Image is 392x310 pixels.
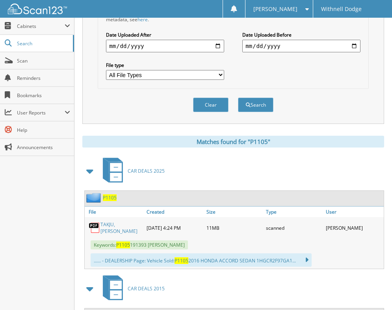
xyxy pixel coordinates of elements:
[103,194,117,201] a: P1105
[128,168,165,174] span: CAR DEALS 2025
[8,4,67,14] img: scan123-logo-white.svg
[242,40,360,52] input: end
[264,207,324,217] a: Type
[253,7,297,11] span: [PERSON_NAME]
[353,272,392,310] iframe: Chat Widget
[242,31,360,38] label: Date Uploaded Before
[175,257,188,264] span: P1105
[204,219,264,236] div: 11MB
[17,23,65,30] span: Cabinets
[145,207,204,217] a: Created
[321,7,362,11] span: Withnell Dodge
[106,40,224,52] input: start
[137,16,148,23] a: here
[145,219,204,236] div: [DATE] 4:24 PM
[17,92,70,99] span: Bookmarks
[91,253,312,267] div: ...... - DEALERSHIP Page: Vehicle Sold: 2016 HONDA ACCORD SEDAN 1HGCR2F97GA1...
[17,57,70,64] span: Scan
[324,219,384,236] div: [PERSON_NAME]
[264,219,324,236] div: scanned
[106,31,224,38] label: Date Uploaded After
[98,155,165,186] a: CAR DEALS 2025
[17,75,70,81] span: Reminders
[17,109,65,116] span: User Reports
[86,193,103,203] img: folder2.png
[91,240,188,249] span: Keywords: 191393 [PERSON_NAME]
[324,207,384,217] a: User
[193,98,229,112] button: Clear
[89,222,100,234] img: PDF.png
[106,62,224,68] label: File type
[17,40,69,47] span: Search
[100,221,143,234] a: TAKJU, [PERSON_NAME]
[82,136,384,148] div: Matches found for "P1105"
[98,273,165,304] a: CAR DEALS 2015
[238,98,273,112] button: Search
[204,207,264,217] a: Size
[116,242,130,248] span: P1105
[17,127,70,133] span: Help
[85,207,145,217] a: File
[17,144,70,151] span: Announcements
[128,285,165,292] span: CAR DEALS 2015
